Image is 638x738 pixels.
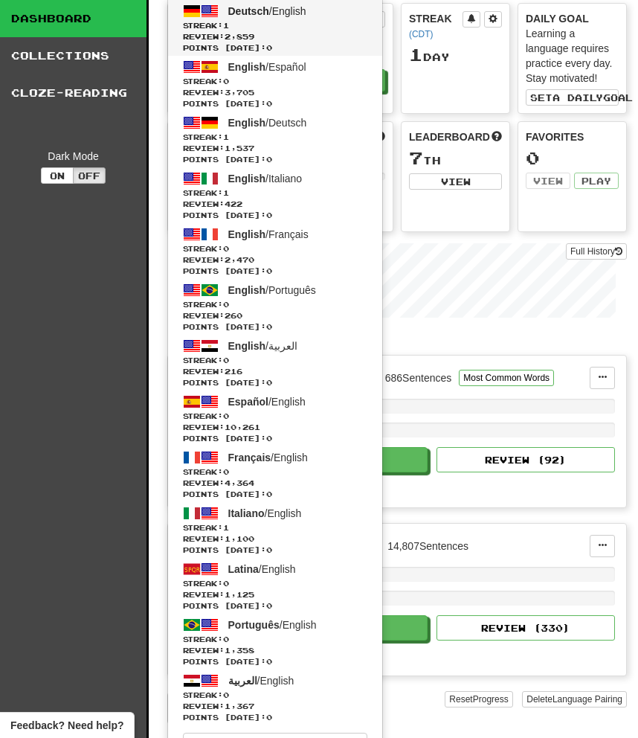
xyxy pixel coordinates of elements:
span: Streak: [183,187,367,199]
span: / English [228,675,294,687]
span: Streak: [183,578,367,589]
span: Points [DATE]: 0 [183,712,367,723]
div: Dark Mode [11,149,135,164]
button: Review (330) [436,615,615,641]
span: Points [DATE]: 0 [183,321,367,333]
span: English [228,173,266,184]
span: Language Pairing [552,694,622,705]
span: / English [228,619,317,631]
button: Most Common Words [459,370,554,386]
span: Streak: [183,132,367,143]
span: 1 [223,132,229,141]
a: Português/EnglishStreak:0 Review:1,358Points [DATE]:0 [168,614,382,670]
span: This week in points, UTC [492,129,502,144]
span: Points [DATE]: 0 [183,600,367,612]
a: Full History [566,243,627,260]
button: Play [574,173,619,189]
a: (CDT) [409,29,433,39]
span: 7 [409,147,423,168]
span: Streak: [183,76,367,87]
span: Streak: [183,634,367,645]
span: English [228,117,266,129]
span: Review: 1,358 [183,645,367,656]
span: Review: 1,125 [183,589,367,600]
span: 0 [223,635,229,644]
span: English [228,228,266,240]
div: 0 [526,149,619,167]
p: In Progress [167,333,627,347]
a: English/EspañolStreak:0 Review:3,705Points [DATE]:0 [168,56,382,112]
span: Review: 4,364 [183,478,367,489]
span: Streak: [183,243,367,254]
span: 0 [223,411,229,420]
span: / Português [228,284,316,296]
span: / Español [228,61,306,73]
span: Français [228,452,271,463]
span: / English [228,563,296,575]
span: Review: 260 [183,310,367,321]
button: DeleteLanguage Pairing [522,691,627,707]
div: Day [409,45,502,65]
span: Points [DATE]: 0 [183,42,367,54]
span: Review: 2,470 [183,254,367,266]
span: Deutsch [228,5,269,17]
span: Points [DATE]: 0 [183,656,367,667]
button: View [526,173,570,189]
span: 0 [223,77,229,86]
span: / Italiano [228,173,303,184]
a: Español/EnglishStreak:0 Review:10,261Points [DATE]:0 [168,391,382,446]
span: Review: 422 [183,199,367,210]
span: Streak: [183,355,367,366]
div: 14,807 Sentences [387,539,468,553]
a: Latina/EnglishStreak:0 Review:1,125Points [DATE]:0 [168,558,382,614]
span: Streak: [183,299,367,310]
span: English [228,340,266,352]
div: Daily Goal [526,11,619,26]
span: Review: 2,859 [183,31,367,42]
span: / English [228,396,306,408]
span: 1 [223,21,229,30]
span: Português [228,619,280,631]
span: 0 [223,690,229,699]
span: a daily [552,92,603,103]
div: Favorites [526,129,619,144]
span: Italiano [228,507,265,519]
span: Points [DATE]: 0 [183,154,367,165]
button: Seta dailygoal [526,89,619,106]
span: العربية [228,675,257,687]
span: Points [DATE]: 0 [183,98,367,109]
span: Streak: [183,690,367,701]
span: Streak: [183,20,367,31]
span: 1 [223,523,229,532]
span: Streak: [183,411,367,422]
span: English [228,61,266,73]
span: Review: 1,100 [183,533,367,545]
span: Review: 1,537 [183,143,367,154]
a: Français/EnglishStreak:0 Review:4,364Points [DATE]:0 [168,446,382,502]
button: View [409,173,502,190]
span: 0 [223,300,229,309]
span: English [228,284,266,296]
a: العربية/EnglishStreak:0 Review:1,367Points [DATE]:0 [168,670,382,725]
span: Review: 10,261 [183,422,367,433]
span: Review: 1,367 [183,701,367,712]
span: / English [228,507,302,519]
span: Review: 216 [183,366,367,377]
a: English/PortuguêsStreak:0 Review:260Points [DATE]:0 [168,279,382,335]
span: 0 [223,579,229,588]
span: Points [DATE]: 0 [183,377,367,388]
span: / Français [228,228,309,240]
span: 0 [223,467,229,476]
a: English/ItalianoStreak:1 Review:422Points [DATE]:0 [168,167,382,223]
span: 0 [223,244,229,253]
span: / Deutsch [228,117,307,129]
span: / English [228,5,306,17]
span: / العربية [228,340,297,352]
span: 1 [223,188,229,197]
a: English/FrançaisStreak:0 Review:2,470Points [DATE]:0 [168,223,382,279]
div: 686 Sentences [385,370,452,385]
span: Review: 3,705 [183,87,367,98]
span: Points [DATE]: 0 [183,545,367,556]
span: Points [DATE]: 0 [183,433,367,444]
span: 0 [223,356,229,365]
